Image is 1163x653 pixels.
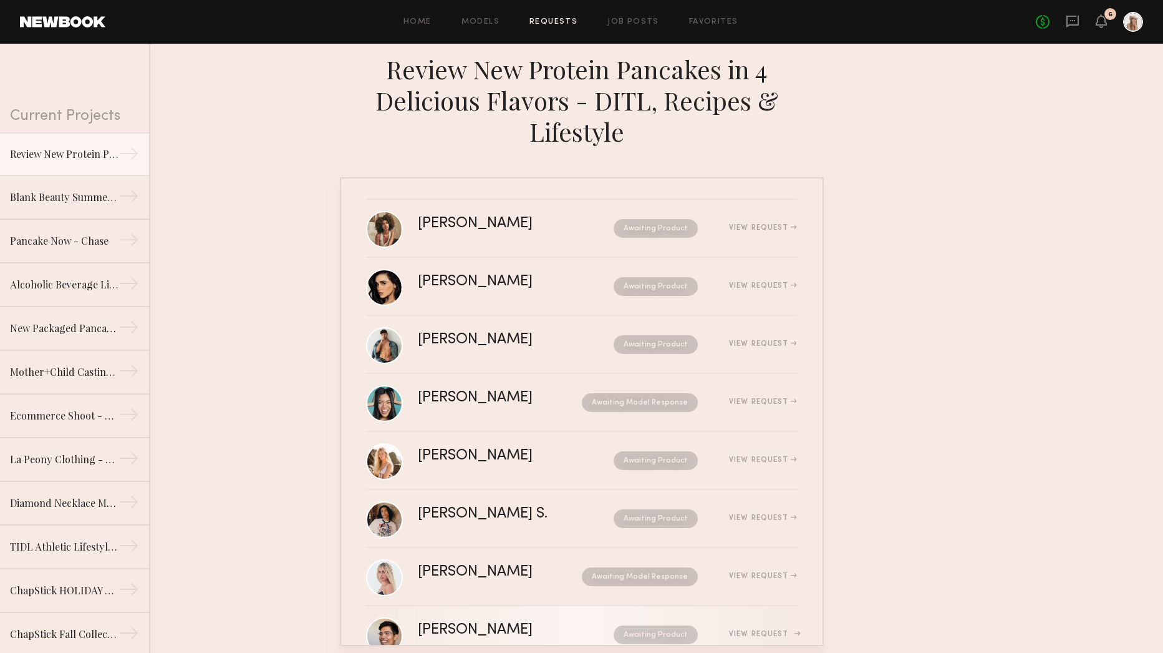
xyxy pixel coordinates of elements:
div: → [118,405,139,430]
a: [PERSON_NAME]Awaiting ProductView Request [366,432,798,490]
div: → [118,579,139,604]
div: View Request [729,340,797,348]
div: [PERSON_NAME] [418,217,573,231]
div: → [118,361,139,386]
div: ChapStick HOLIDAY CAMPAIGN [10,583,118,598]
div: [PERSON_NAME] [418,333,573,347]
nb-request-status: Awaiting Product [614,451,698,470]
a: Favorites [689,18,738,26]
div: → [118,623,139,648]
div: → [118,536,139,561]
div: TIDL Athletic Lifestyle Shoot [10,539,118,554]
div: View Request [729,224,797,232]
nb-request-status: Awaiting Model Response [582,393,698,412]
div: Diamond Necklace Model [10,496,118,511]
a: Models [461,18,499,26]
div: ChapStick Fall Collection Campaign [10,627,118,642]
div: View Request [729,572,797,580]
a: [PERSON_NAME]Awaiting ProductView Request [366,316,798,374]
a: [PERSON_NAME]Awaiting Model ResponseView Request [366,548,798,606]
div: Blank Beauty Summer-Fall Campaign (Nail Polish) [10,190,118,205]
div: → [118,273,139,298]
a: [PERSON_NAME] S.Awaiting ProductView Request [366,490,798,548]
a: [PERSON_NAME]Awaiting ProductView Request [366,200,798,258]
div: New Packaged Pancake Brand - Launch Lifestyle Shoot [10,321,118,336]
div: [PERSON_NAME] S. [418,507,581,521]
nb-request-status: Awaiting Product [614,626,698,644]
div: View Request [729,514,797,522]
a: Home [403,18,432,26]
div: → [118,448,139,473]
div: [PERSON_NAME] [418,275,573,289]
nb-request-status: Awaiting Product [614,219,698,238]
div: → [118,144,139,169]
div: → [118,230,139,255]
div: View Request [729,631,797,638]
nb-request-status: Awaiting Model Response [582,567,698,586]
div: [PERSON_NAME] [418,623,573,637]
div: Review New Protein Pancakes in 4 Delicious Flavors - DITL, Recipes & Lifestyle [340,54,824,147]
nb-request-status: Awaiting Product [614,335,698,354]
div: Review New Protein Pancakes in 4 Delicious Flavors - DITL, Recipes & Lifestyle [10,147,118,162]
nb-request-status: Awaiting Product [614,509,698,528]
div: → [118,492,139,517]
div: [PERSON_NAME] [418,565,557,579]
div: Mother+Child Casting Call! Please read - MAJOR BRAND NAME (NDA) [10,365,118,380]
a: Requests [529,18,577,26]
div: Alcoholic Beverage Lifestyle Shoot [10,277,118,292]
div: View Request [729,398,797,406]
div: → [118,317,139,342]
a: Job Posts [607,18,659,26]
nb-request-status: Awaiting Product [614,277,698,296]
div: [PERSON_NAME] [418,391,557,405]
a: [PERSON_NAME]Awaiting ProductView Request [366,258,798,316]
div: → [118,186,139,211]
div: Pancake Now - Chase [10,233,118,248]
a: [PERSON_NAME]Awaiting Model ResponseView Request [366,374,798,432]
div: [PERSON_NAME] [418,449,573,463]
div: La Peony Clothing - Spring 2025 Lookbook [10,452,118,467]
div: View Request [729,456,797,464]
div: Ecommerce Shoot - New Scrubs Brand [10,408,118,423]
div: View Request [729,282,797,290]
div: 6 [1108,11,1112,18]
